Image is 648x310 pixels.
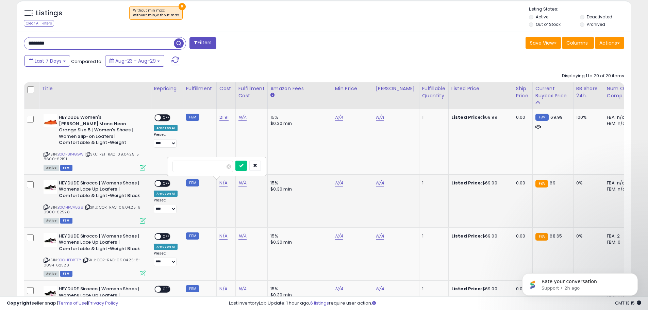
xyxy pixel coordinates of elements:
img: 41fw-EE7fBL._SL40_.jpg [44,114,57,127]
div: 1 [422,114,443,120]
div: FBM: 0 [607,239,629,245]
span: | SKU: COR-RAC-09.04.25-8-0894-62528 [44,257,140,267]
label: Deactivated [587,14,612,20]
a: N/A [335,233,343,240]
span: FBM [60,218,72,224]
small: FBA [535,180,548,187]
a: N/A [376,233,384,240]
div: $0.30 min [270,186,327,192]
a: B0CHPDRTTY [57,257,81,263]
div: Fulfillment [186,85,213,92]
div: ASIN: [44,180,146,223]
span: OFF [161,115,172,121]
div: 15% [270,286,327,292]
small: FBM [186,114,199,121]
b: Listed Price: [451,180,482,186]
div: $69.00 [451,233,508,239]
div: $0.30 min [270,239,327,245]
button: Last 7 Days [24,55,70,67]
span: OFF [161,287,172,292]
span: 69.99 [550,114,563,120]
div: without min,without max [133,13,179,18]
iframe: Intercom notifications message [512,259,648,307]
div: Fulfillment Cost [238,85,265,99]
a: N/A [335,285,343,292]
a: 21.91 [219,114,229,121]
small: FBM [186,232,199,240]
a: N/A [335,114,343,121]
div: Preset: [154,132,178,148]
a: N/A [219,285,228,292]
button: Columns [562,37,594,49]
div: Num of Comp. [607,85,632,99]
h5: Listings [36,9,62,18]
div: FBA: n/a [607,180,629,186]
span: 69 [550,180,555,186]
div: Current Buybox Price [535,85,570,99]
span: OFF [161,233,172,239]
div: Title [42,85,148,92]
a: Privacy Policy [88,300,118,306]
span: All listings currently available for purchase on Amazon [44,218,59,224]
img: 31GdNymA6NL._SL40_.jpg [44,233,57,247]
div: [PERSON_NAME] [376,85,416,92]
div: FBM: n/a [607,120,629,127]
div: 15% [270,114,327,120]
a: Terms of Use [58,300,87,306]
b: HEYDUDE Women's [PERSON_NAME] Mono Neon Orange Size 5 | Women's Shoes | Women Slip-on Loafers | C... [59,114,142,148]
div: Preset: [154,198,178,213]
button: Filters [189,37,216,49]
div: 0.00 [516,180,527,186]
div: Amazon AI [154,125,178,131]
span: | SKU: COR-RAC-09.04.25-9-0900-62528 [44,205,143,215]
div: FBA: n/a [607,114,629,120]
a: N/A [219,180,228,186]
div: 1 [422,180,443,186]
span: Last 7 Days [35,58,62,64]
div: $69.99 [451,114,508,120]
span: Without min max : [133,8,179,18]
label: Active [536,14,548,20]
span: All listings currently available for purchase on Amazon [44,271,59,277]
span: FBM [60,165,72,171]
div: BB Share 24h. [576,85,601,99]
a: B0CP8K4GGW [57,151,84,157]
div: Repricing [154,85,180,92]
div: Fulfillable Quantity [422,85,446,99]
a: N/A [335,180,343,186]
div: 1 [422,233,443,239]
div: seller snap | | [7,300,118,307]
div: Ship Price [516,85,530,99]
div: Min Price [335,85,370,92]
div: 0% [576,180,599,186]
div: FBM: n/a [607,186,629,192]
b: HEYDUDE Sirocco | Womens Shoes | Womens Lace Up Loafers | Comfortable & Light-Weight Black [59,180,142,201]
a: 6 listings [310,300,329,306]
div: FBA: 2 [607,233,629,239]
div: Cost [219,85,233,92]
div: ASIN: [44,233,146,276]
div: Last InventoryLab Update: 1 hour ago, require user action. [229,300,641,307]
a: N/A [376,285,384,292]
div: $0.30 min [270,120,327,127]
b: Listed Price: [451,114,482,120]
div: $69.00 [451,286,508,292]
a: N/A [238,233,247,240]
small: FBM [535,114,549,121]
div: $69.00 [451,180,508,186]
img: 31GdNymA6NL._SL40_.jpg [44,180,57,194]
b: Listed Price: [451,285,482,292]
span: FBM [60,271,72,277]
span: 68.65 [550,233,562,239]
div: Amazon Fees [270,85,329,92]
img: 31GdNymA6NL._SL40_.jpg [44,286,57,299]
button: Actions [595,37,624,49]
label: Archived [587,21,605,27]
a: N/A [376,180,384,186]
b: HEYDUDE Sirocco | Womens Shoes | Womens Lace Up Loafers | Comfortable & Light-Weight Black [59,286,142,307]
button: × [179,3,186,10]
div: 0.00 [516,114,527,120]
span: OFF [161,180,172,186]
